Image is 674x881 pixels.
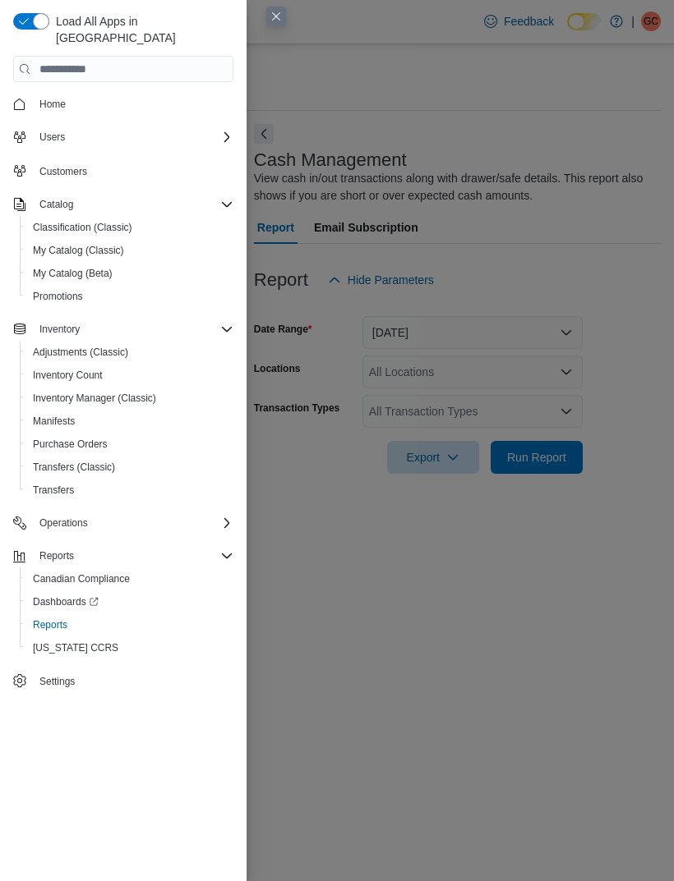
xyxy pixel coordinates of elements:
a: Inventory Manager (Classic) [26,388,163,408]
span: Inventory Manager (Classic) [26,388,233,408]
span: Home [39,98,66,111]
a: Purchase Orders [26,434,114,454]
button: Inventory [7,318,240,341]
button: Users [33,127,72,147]
span: Dashboards [26,592,233,612]
button: Adjustments (Classic) [20,341,240,364]
a: Settings [33,672,81,691]
span: Load All Apps in [GEOGRAPHIC_DATA] [49,13,233,46]
span: Inventory Count [33,369,103,382]
span: Classification (Classic) [26,218,233,237]
a: Promotions [26,287,90,306]
button: Classification (Classic) [20,216,240,239]
button: Operations [7,512,240,535]
span: Transfers [26,480,233,500]
button: Promotions [20,285,240,308]
span: Operations [39,516,88,530]
span: Transfers [33,484,74,497]
button: Manifests [20,410,240,433]
span: Adjustments (Classic) [33,346,128,359]
a: Reports [26,615,74,635]
a: Adjustments (Classic) [26,342,135,362]
button: Transfers [20,479,240,502]
span: Transfers (Classic) [33,461,115,474]
span: Users [33,127,233,147]
button: Transfers (Classic) [20,456,240,479]
button: Catalog [7,193,240,216]
a: Dashboards [26,592,105,612]
span: My Catalog (Classic) [26,241,233,260]
span: Promotions [26,287,233,306]
span: Home [33,94,233,114]
a: [US_STATE] CCRS [26,638,125,658]
span: Canadian Compliance [33,572,130,585]
button: Canadian Compliance [20,567,240,590]
span: Reports [33,546,233,566]
span: Dashboards [33,595,99,608]
span: Customers [33,160,233,181]
button: Reports [7,544,240,567]
span: Adjustments (Classic) [26,342,233,362]
nav: Complex example [13,85,233,696]
button: [US_STATE] CCRS [20,636,240,659]
button: Inventory Count [20,364,240,387]
span: [US_STATE] CCRS [33,641,118,654]
button: My Catalog (Beta) [20,262,240,285]
span: My Catalog (Beta) [33,267,113,280]
span: Reports [33,618,67,631]
span: Inventory Count [26,365,233,385]
a: Transfers (Classic) [26,457,122,477]
a: Classification (Classic) [26,218,139,237]
span: Classification (Classic) [33,221,132,234]
span: Manifests [33,415,75,428]
span: Inventory [39,323,80,336]
button: Purchase Orders [20,433,240,456]
span: Catalog [39,198,73,211]
span: My Catalog (Beta) [26,264,233,283]
span: Settings [39,675,75,688]
a: Transfers [26,480,81,500]
span: Inventory Manager (Classic) [33,392,156,405]
button: Reports [33,546,81,566]
a: Manifests [26,411,81,431]
span: Canadian Compliance [26,569,233,589]
button: Inventory Manager (Classic) [20,387,240,410]
span: Promotions [33,290,83,303]
a: Home [33,94,72,114]
button: Close this dialog [266,7,286,26]
span: Purchase Orders [33,438,108,451]
span: Manifests [26,411,233,431]
button: Settings [7,669,240,693]
a: Customers [33,162,94,181]
button: Catalog [33,195,80,214]
span: Settings [33,671,233,691]
button: Customers [7,158,240,182]
button: Operations [33,513,95,533]
a: Canadian Compliance [26,569,136,589]
span: My Catalog (Classic) [33,244,124,257]
button: Reports [20,613,240,636]
span: Customers [39,165,87,178]
span: Operations [33,513,233,533]
span: Reports [26,615,233,635]
a: My Catalog (Classic) [26,241,131,260]
span: Washington CCRS [26,638,233,658]
span: Transfers (Classic) [26,457,233,477]
span: Reports [39,549,74,562]
button: Home [7,92,240,116]
span: Purchase Orders [26,434,233,454]
a: My Catalog (Beta) [26,264,119,283]
button: Inventory [33,319,86,339]
button: My Catalog (Classic) [20,239,240,262]
span: Inventory [33,319,233,339]
span: Catalog [33,195,233,214]
span: Users [39,131,65,144]
a: Inventory Count [26,365,109,385]
button: Users [7,126,240,149]
a: Dashboards [20,590,240,613]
